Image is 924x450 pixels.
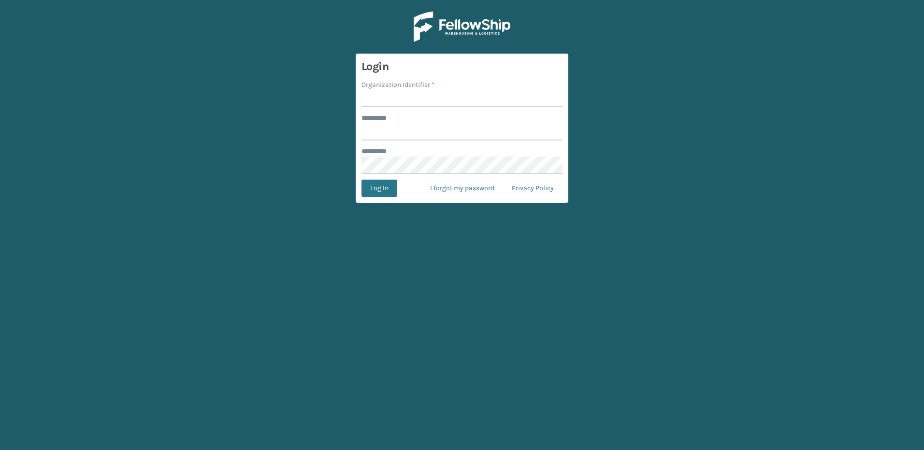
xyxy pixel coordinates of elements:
[414,12,510,42] img: Logo
[361,180,397,197] button: Log In
[421,180,503,197] a: I forgot my password
[361,80,434,90] label: Organization Identifier
[503,180,563,197] a: Privacy Policy
[361,59,563,74] h3: Login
